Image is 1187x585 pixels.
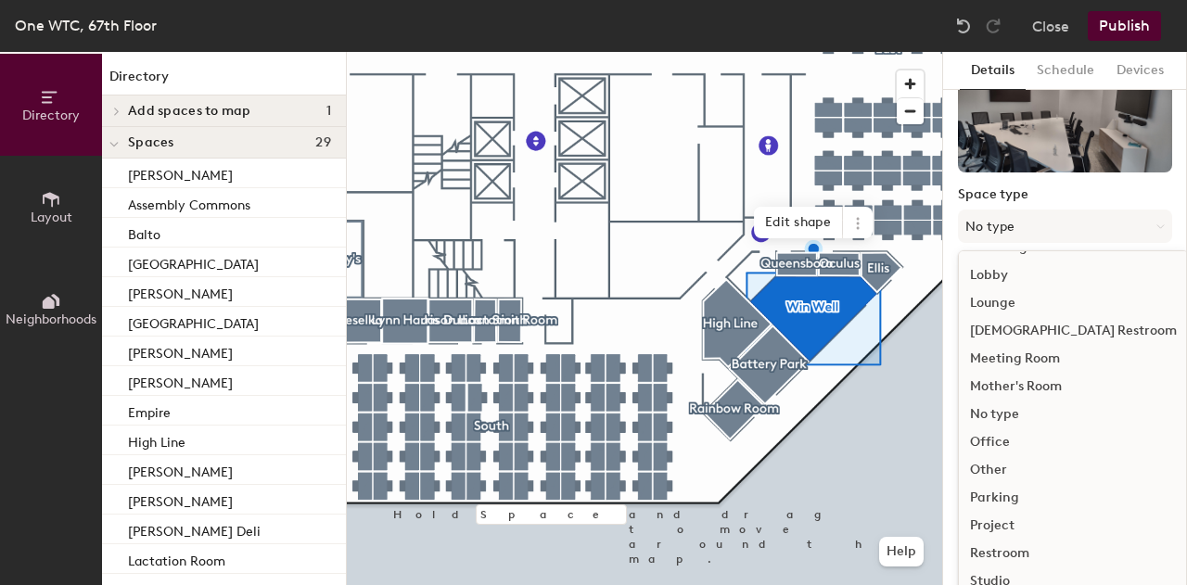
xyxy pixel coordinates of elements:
[1026,52,1105,90] button: Schedule
[128,370,233,391] p: [PERSON_NAME]
[1032,11,1069,41] button: Close
[128,162,233,184] p: [PERSON_NAME]
[128,489,233,510] p: [PERSON_NAME]
[958,210,1172,243] button: No type
[128,459,233,480] p: [PERSON_NAME]
[958,80,1172,172] img: The space named Win Well
[128,281,233,302] p: [PERSON_NAME]
[128,340,233,362] p: [PERSON_NAME]
[128,104,251,119] span: Add spaces to map
[22,108,80,123] span: Directory
[128,400,171,421] p: Empire
[6,312,96,327] span: Neighborhoods
[1105,52,1175,90] button: Devices
[15,14,157,37] div: One WTC, 67th Floor
[128,222,160,243] p: Balto
[960,52,1026,90] button: Details
[128,429,185,451] p: High Line
[326,104,331,119] span: 1
[954,17,973,35] img: Undo
[128,251,259,273] p: [GEOGRAPHIC_DATA]
[984,17,1002,35] img: Redo
[102,67,346,95] h1: Directory
[754,207,843,238] span: Edit shape
[128,135,174,150] span: Spaces
[31,210,72,225] span: Layout
[1088,11,1161,41] button: Publish
[879,537,924,566] button: Help
[128,548,225,569] p: Lactation Room
[958,187,1172,202] label: Space type
[128,192,250,213] p: Assembly Commons
[128,518,261,540] p: [PERSON_NAME] Deli
[315,135,331,150] span: 29
[128,311,259,332] p: [GEOGRAPHIC_DATA]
